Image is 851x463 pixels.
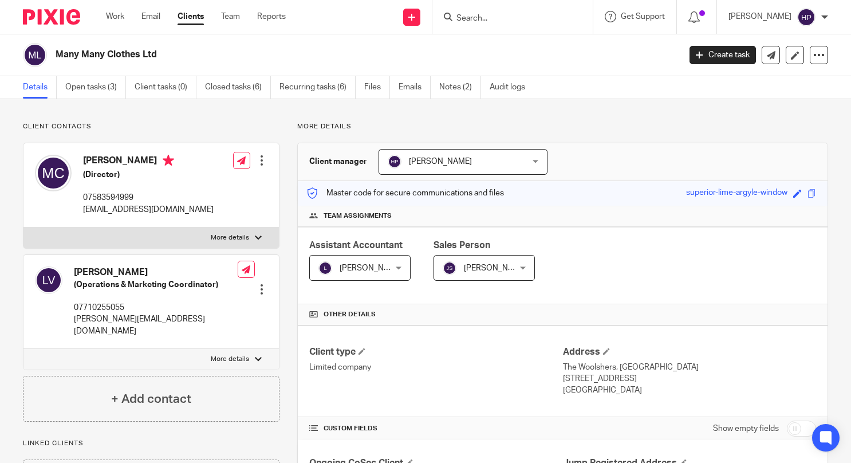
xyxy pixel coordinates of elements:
a: Notes (2) [439,76,481,99]
p: More details [211,355,249,364]
span: Team assignments [324,211,392,221]
a: Open tasks (3) [65,76,126,99]
span: Get Support [621,13,665,21]
h4: Client type [309,346,562,358]
p: Limited company [309,362,562,373]
h5: (Director) [83,169,214,181]
a: Work [106,11,124,22]
a: Files [364,76,390,99]
h2: Many Many Clothes Ltd [56,49,549,61]
span: Other details [324,310,376,319]
input: Search [455,14,558,24]
p: 07583594999 [83,192,214,203]
a: Audit logs [490,76,534,99]
div: superior-lime-argyle-window [686,187,787,200]
p: More details [211,233,249,242]
h4: + Add contact [111,390,191,408]
h3: Client manager [309,156,367,167]
img: svg%3E [35,155,72,191]
a: Recurring tasks (6) [279,76,356,99]
h4: CUSTOM FIELDS [309,424,562,433]
p: [GEOGRAPHIC_DATA] [563,384,816,396]
img: Pixie [23,9,80,25]
p: [PERSON_NAME][EMAIL_ADDRESS][DOMAIN_NAME] [74,313,238,337]
a: Client tasks (0) [135,76,196,99]
span: [PERSON_NAME] [409,158,472,166]
p: [STREET_ADDRESS] [563,373,816,384]
p: The Woolshers, [GEOGRAPHIC_DATA] [563,362,816,373]
h4: [PERSON_NAME] [83,155,214,169]
label: Show empty fields [713,423,779,434]
i: Primary [163,155,174,166]
p: More details [297,122,828,131]
span: [PERSON_NAME] [464,264,527,272]
a: Email [141,11,160,22]
img: svg%3E [318,261,332,275]
h5: (Operations & Marketing Coordinator) [74,279,238,291]
a: Team [221,11,240,22]
h4: [PERSON_NAME] [74,266,238,278]
span: [PERSON_NAME] V [340,264,409,272]
img: svg%3E [443,261,456,275]
a: Emails [399,76,431,99]
a: Create task [690,46,756,64]
h4: Address [563,346,816,358]
img: svg%3E [388,155,401,168]
p: Master code for secure communications and files [306,187,504,199]
p: Linked clients [23,439,279,448]
a: Clients [178,11,204,22]
a: Details [23,76,57,99]
p: [EMAIL_ADDRESS][DOMAIN_NAME] [83,204,214,215]
p: Client contacts [23,122,279,131]
img: svg%3E [35,266,62,294]
span: Sales Person [434,241,490,250]
p: [PERSON_NAME] [728,11,791,22]
a: Closed tasks (6) [205,76,271,99]
p: 07710255055 [74,302,238,313]
img: svg%3E [23,43,47,67]
span: Assistant Accountant [309,241,403,250]
a: Reports [257,11,286,22]
img: svg%3E [797,8,815,26]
